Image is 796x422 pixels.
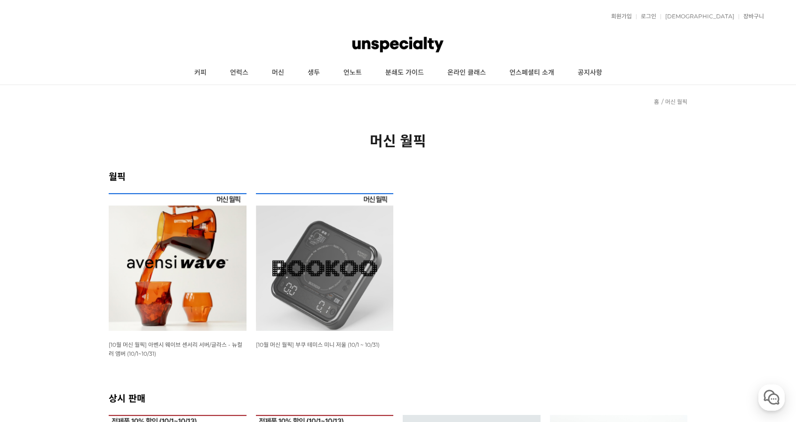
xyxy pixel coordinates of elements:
a: 머신 [260,61,296,85]
a: 로그인 [636,14,656,19]
a: 생두 [296,61,332,85]
a: 언럭스 [218,61,260,85]
h2: 상시 판매 [109,391,687,405]
a: 회원가입 [606,14,632,19]
img: [10월 머신 월픽] 부쿠 테미스 미니 저울 (10/1 ~ 10/31) [256,193,394,331]
a: 공지사항 [566,61,614,85]
a: [DEMOGRAPHIC_DATA] [661,14,734,19]
a: 홈 [654,98,659,105]
h2: 월픽 [109,169,687,183]
a: 장바구니 [739,14,764,19]
a: 분쇄도 가이드 [374,61,436,85]
a: 커피 [183,61,218,85]
a: 언노트 [332,61,374,85]
a: 온라인 클래스 [436,61,498,85]
img: [10월 머신 월픽] 아벤시 웨이브 센서리 서버/글라스 - 뉴컬러 앰버 (10/1~10/31) [109,193,247,331]
a: 언스페셜티 소개 [498,61,566,85]
h2: 머신 월픽 [109,130,687,150]
a: 머신 월픽 [665,98,687,105]
img: 언스페셜티 몰 [352,31,444,59]
a: [10월 머신 월픽] 아벤시 웨이브 센서리 서버/글라스 - 뉴컬러 앰버 (10/1~10/31) [109,341,242,357]
a: [10월 머신 월픽] 부쿠 테미스 미니 저울 (10/1 ~ 10/31) [256,341,380,348]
